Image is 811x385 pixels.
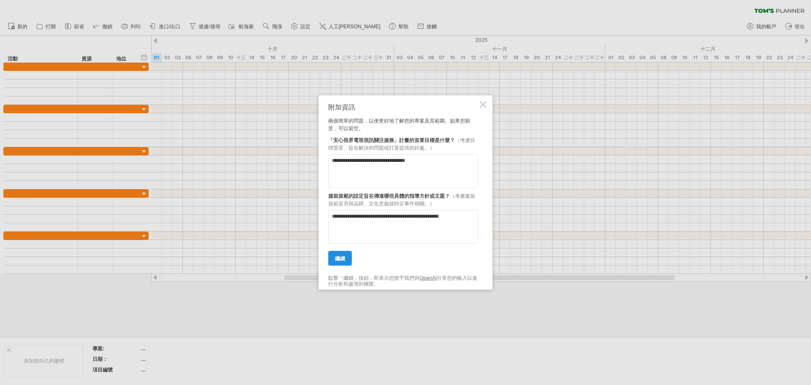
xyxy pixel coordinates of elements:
font: 服裝規範的設定旨在傳達哪些具體的指導方針或主題？ [328,192,450,199]
a: OpenAI [419,274,437,281]
font: 附加資訊 [328,102,355,111]
a: 繼續 [328,251,352,265]
font: 兩個簡單的問題，以便更好地了解您的專案及其範圍。如果您願意，可以留空。 [328,117,470,131]
font: 「安心視界電視視訊關注服務」計畫的首要目標是什麼？ [328,137,455,143]
font: 繼續 [335,255,345,261]
font: 分享您的輸入以進行分析和處理的權限。 [328,274,477,287]
font: 點擊「繼續」按鈕，即表示您授予我們與 [328,274,419,281]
